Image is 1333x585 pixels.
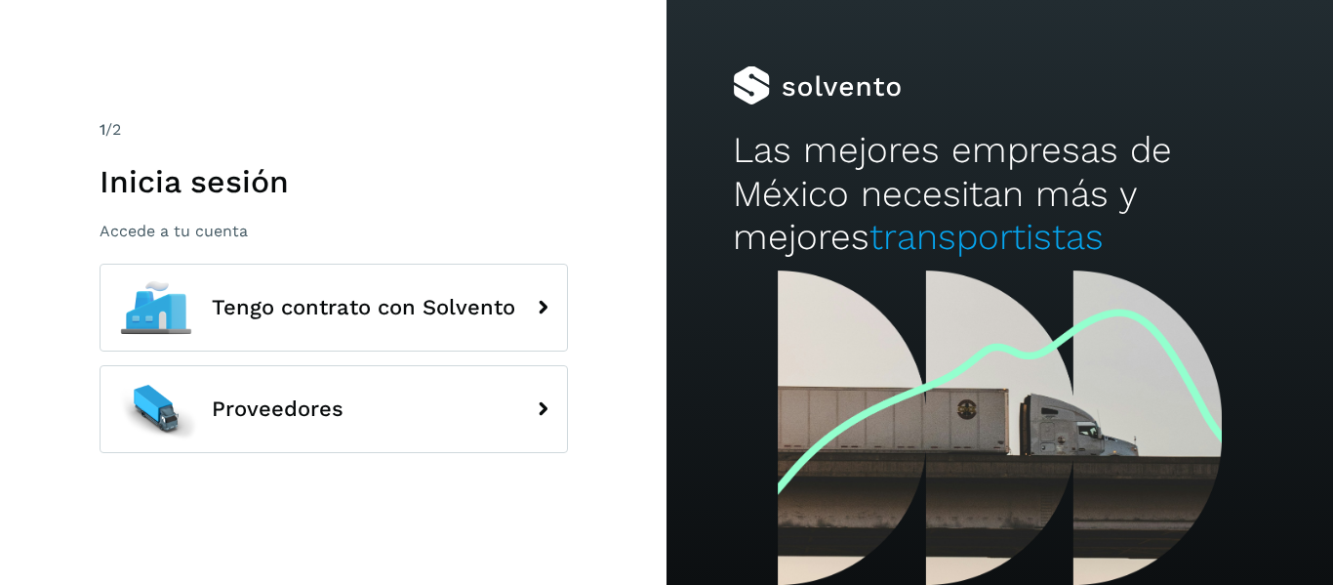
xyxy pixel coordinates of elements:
[100,222,568,240] p: Accede a tu cuenta
[100,264,568,352] button: Tengo contrato con Solvento
[100,120,105,139] span: 1
[212,397,343,421] span: Proveedores
[733,129,1266,259] h2: Las mejores empresas de México necesitan más y mejores
[212,296,515,319] span: Tengo contrato con Solvento
[100,163,568,200] h1: Inicia sesión
[100,365,568,453] button: Proveedores
[100,118,568,142] div: /2
[869,216,1104,258] span: transportistas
